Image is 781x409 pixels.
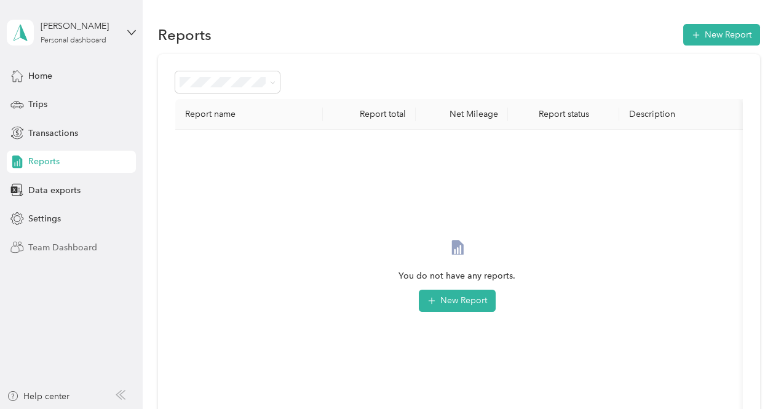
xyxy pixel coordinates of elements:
th: Report name [175,99,323,130]
div: Personal dashboard [41,37,106,44]
th: Report total [323,99,415,130]
button: New Report [419,290,496,312]
span: You do not have any reports. [398,269,515,283]
span: Data exports [28,184,81,197]
span: Settings [28,212,61,225]
span: Home [28,69,52,82]
span: Team Dashboard [28,241,97,254]
button: New Report [683,24,760,46]
span: Transactions [28,127,78,140]
th: Description [619,99,743,130]
button: Help center [7,390,69,403]
th: Net Mileage [416,99,508,130]
span: Trips [28,98,47,111]
iframe: Everlance-gr Chat Button Frame [712,340,781,409]
span: Reports [28,155,60,168]
h1: Reports [158,28,212,41]
div: Report status [518,109,609,119]
div: [PERSON_NAME] [41,20,117,33]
